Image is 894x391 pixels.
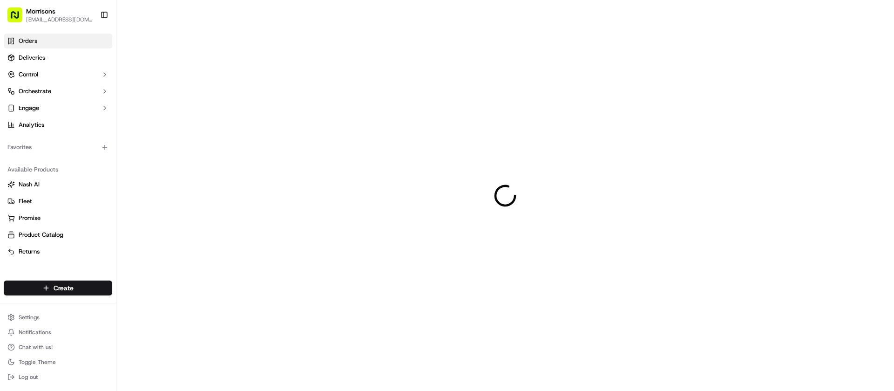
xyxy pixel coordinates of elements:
span: Pylon [93,158,113,165]
input: Got a question? Start typing here... [24,60,168,70]
div: 📗 [9,136,17,144]
span: Toggle Theme [19,358,56,366]
span: Returns [19,247,40,256]
a: Fleet [7,197,108,206]
button: Notifications [4,326,112,339]
button: Toggle Theme [4,356,112,369]
a: Nash AI [7,180,108,189]
button: Create [4,281,112,295]
span: Product Catalog [19,231,63,239]
span: Engage [19,104,39,112]
span: Log out [19,373,38,381]
span: API Documentation [88,135,149,144]
span: Nash AI [19,180,40,189]
img: Nash [9,9,28,28]
a: Powered byPylon [66,158,113,165]
span: Orchestrate [19,87,51,96]
button: Returns [4,244,112,259]
img: 1736555255976-a54dd68f-1ca7-489b-9aae-adbdc363a1c4 [9,89,26,106]
div: We're available if you need us! [32,98,118,106]
span: Settings [19,314,40,321]
a: Analytics [4,117,112,132]
span: Create [54,283,74,293]
a: Orders [4,34,112,48]
div: Available Products [4,162,112,177]
button: Orchestrate [4,84,112,99]
button: [EMAIL_ADDRESS][DOMAIN_NAME] [26,16,93,23]
span: Orders [19,37,37,45]
a: 💻API Documentation [75,131,153,148]
span: Notifications [19,329,51,336]
button: Promise [4,211,112,226]
span: Analytics [19,121,44,129]
div: Favorites [4,140,112,155]
a: 📗Knowledge Base [6,131,75,148]
div: 💻 [79,136,86,144]
a: Promise [7,214,108,222]
button: Fleet [4,194,112,209]
button: Control [4,67,112,82]
span: Control [19,70,38,79]
button: Morrisons [26,7,55,16]
button: Settings [4,311,112,324]
button: Nash AI [4,177,112,192]
button: Start new chat [158,92,169,103]
button: Chat with us! [4,341,112,354]
button: Log out [4,370,112,384]
span: Promise [19,214,41,222]
button: Engage [4,101,112,116]
p: Welcome 👋 [9,37,169,52]
button: Product Catalog [4,227,112,242]
div: Start new chat [32,89,153,98]
span: Chat with us! [19,343,53,351]
span: Deliveries [19,54,45,62]
button: Morrisons[EMAIL_ADDRESS][DOMAIN_NAME] [4,4,96,26]
a: Returns [7,247,108,256]
span: Knowledge Base [19,135,71,144]
a: Deliveries [4,50,112,65]
span: Fleet [19,197,32,206]
a: Product Catalog [7,231,108,239]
